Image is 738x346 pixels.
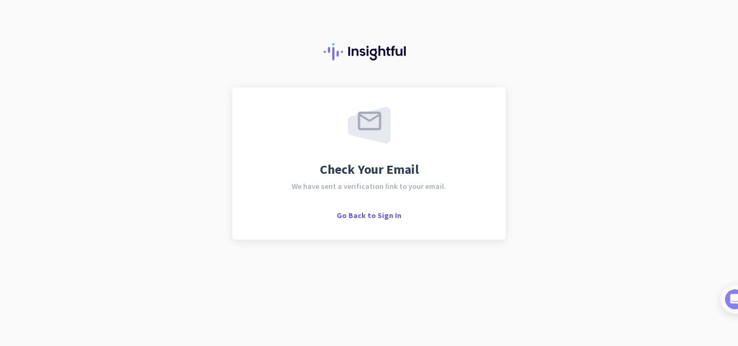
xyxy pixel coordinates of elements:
[292,182,446,190] span: We have sent a verification link to your email.
[324,43,414,60] img: Insightful
[348,107,391,144] img: email-sent
[337,211,401,220] span: Go Back to Sign In
[320,163,419,176] span: Check Your Email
